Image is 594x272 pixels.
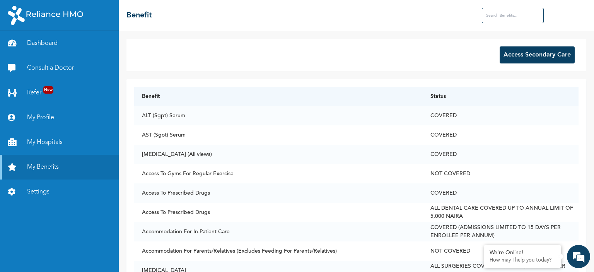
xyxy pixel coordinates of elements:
[423,87,579,106] th: Status
[423,241,579,261] td: NOT COVERED
[423,203,579,222] td: ALL DENTAL CARE COVERED UP TO ANNUAL LIMIT OF 5,000 NAIRA
[134,145,423,164] td: [MEDICAL_DATA] (All views)
[423,222,579,241] td: COVERED (ADMISSIONS LIMITED TO 15 DAYS PER ENROLLEE PER ANNUM)
[423,164,579,183] td: NOT COVERED
[423,145,579,164] td: COVERED
[43,86,53,94] span: New
[134,203,423,222] td: Access To Prescribed Drugs
[134,87,423,106] th: Benefit
[134,125,423,145] td: AST (Sgot) Serum
[126,10,152,21] h2: Benefit
[134,222,423,241] td: Accommodation For In-Patient Care
[500,46,575,63] button: Access Secondary Care
[134,106,423,125] td: ALT (Sgpt) Serum
[423,125,579,145] td: COVERED
[423,183,579,203] td: COVERED
[8,6,83,25] img: RelianceHMO's Logo
[482,8,544,23] input: Search Benefits...
[490,257,555,263] p: How may I help you today?
[490,250,555,256] div: We're Online!
[134,183,423,203] td: Access To Prescribed Drugs
[423,106,579,125] td: COVERED
[134,164,423,183] td: Access To Gyms For Regular Exercise
[134,241,423,261] td: Accommodation For Parents/Relatives (Excludes Feeding For Parents/Relatives)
